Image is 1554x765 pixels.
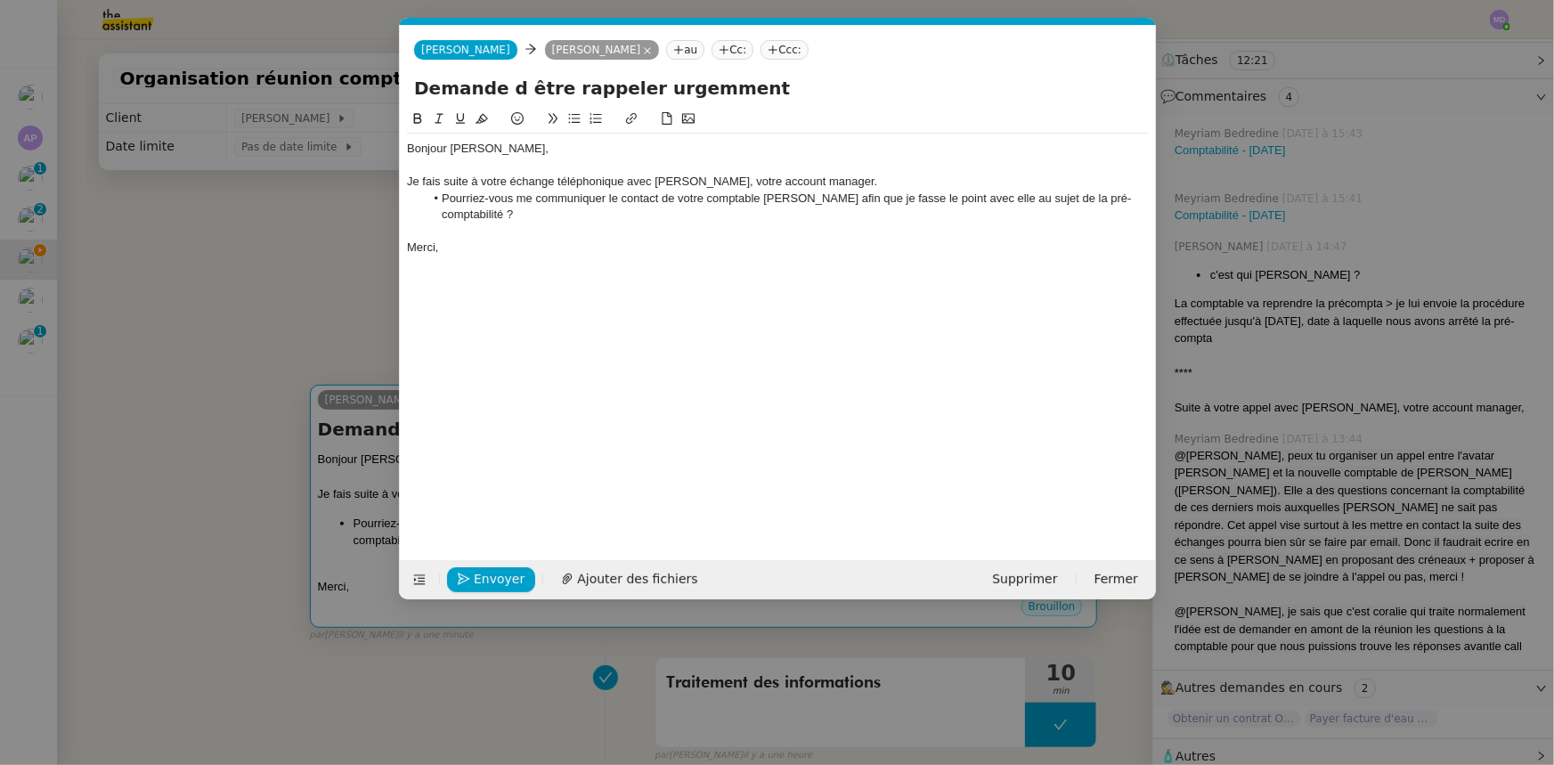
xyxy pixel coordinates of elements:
div: Merci, [407,240,1149,256]
span: Supprimer [992,569,1057,590]
span: Ajouter des fichiers [577,569,697,590]
input: Subject [414,75,1142,102]
span: Envoyer [474,569,525,590]
button: Fermer [1083,567,1148,592]
button: Supprimer [981,567,1068,592]
nz-tag: au [666,40,704,60]
button: Envoyer [447,567,535,592]
nz-tag: Cc: [712,40,753,60]
span: Fermer [1094,569,1137,590]
li: Pourriez-vous me communiquer le contact de votre comptable [PERSON_NAME] afin que je fasse le poi... [424,191,1149,224]
div: Je fais suite à votre échange téléphonique avec [PERSON_NAME], votre account manager. [407,174,1149,190]
button: Ajouter des fichiers [550,567,708,592]
div: Bonjour [PERSON_NAME], [407,141,1149,157]
nz-tag: [PERSON_NAME] [544,40,659,60]
span: [PERSON_NAME] [421,44,510,56]
nz-tag: Ccc: [761,40,809,60]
